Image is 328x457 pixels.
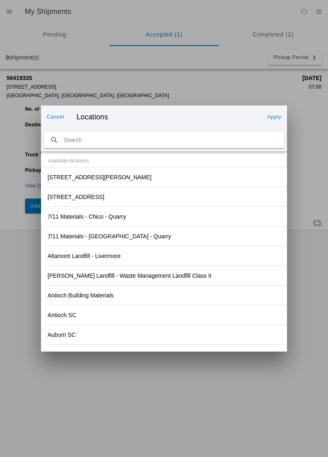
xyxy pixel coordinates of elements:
[41,266,287,286] ion-item: [PERSON_NAME] Landfill - Waste Management Landfill Class II
[41,246,287,266] ion-item: Altamont Landfill - Livermore
[68,113,263,121] ion-title: Locations
[44,132,284,149] input: search text
[41,187,287,207] ion-item: [STREET_ADDRESS]
[43,110,68,123] ion-button: Cancel
[41,155,287,167] ion-item-divider: Available locations
[41,167,287,187] ion-item: [STREET_ADDRESS][PERSON_NAME]
[41,286,287,305] ion-item: Antioch Building Materials
[264,110,285,123] ion-button: Apply
[41,345,287,364] ion-item: Avenal Regional Landfill
[41,325,287,345] ion-item: Auburn SC
[41,305,287,325] ion-item: Antioch SC
[41,207,287,226] ion-item: 7/11 Materials - Chico - Quarry
[41,226,287,246] ion-item: 7/11 Materials - [GEOGRAPHIC_DATA] - Quarry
